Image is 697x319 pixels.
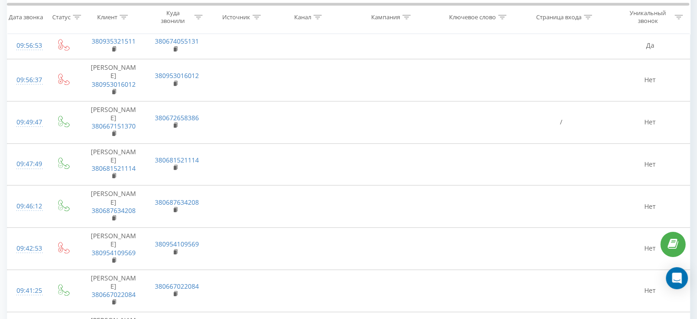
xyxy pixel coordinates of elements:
div: Дата звонка [9,13,43,21]
td: Нет [610,59,690,101]
td: [PERSON_NAME] [81,101,145,143]
a: 380687634208 [155,198,199,207]
a: 380667151370 [92,122,136,130]
a: 380667022084 [92,290,136,299]
a: 380687634208 [92,206,136,215]
a: 380667022084 [155,282,199,291]
div: Страница входа [536,13,582,21]
a: 380935321511 [92,37,136,45]
td: Нет [610,185,690,228]
div: 09:49:47 [16,113,38,131]
td: [PERSON_NAME] [81,228,145,270]
td: Нет [610,228,690,270]
a: 380953016012 [155,71,199,80]
td: [PERSON_NAME] [81,59,145,101]
div: 09:42:53 [16,240,38,257]
td: [PERSON_NAME] [81,269,145,312]
a: 380681521114 [92,164,136,173]
a: 380672658386 [155,113,199,122]
div: Open Intercom Messenger [666,267,688,289]
td: Нет [610,143,690,185]
div: 09:46:12 [16,197,38,215]
div: 09:41:25 [16,282,38,300]
a: 380954109569 [92,248,136,257]
div: Кампания [371,13,400,21]
td: [PERSON_NAME] [81,185,145,228]
div: 09:56:53 [16,37,38,55]
a: 380953016012 [92,80,136,89]
div: Уникальный звонок [623,10,672,25]
td: [PERSON_NAME] [81,143,145,185]
div: Статус [52,13,71,21]
div: 09:56:37 [16,71,38,89]
div: Куда звонили [154,10,192,25]
a: 380674055131 [155,37,199,45]
td: / [511,101,610,143]
div: Клиент [97,13,117,21]
div: 09:47:49 [16,155,38,173]
td: Нет [610,101,690,143]
div: Канал [294,13,311,21]
a: 380681521114 [155,156,199,164]
td: Нет [610,269,690,312]
td: Да [610,32,690,59]
a: 380954109569 [155,240,199,248]
div: Ключевое слово [449,13,496,21]
div: Источник [222,13,250,21]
